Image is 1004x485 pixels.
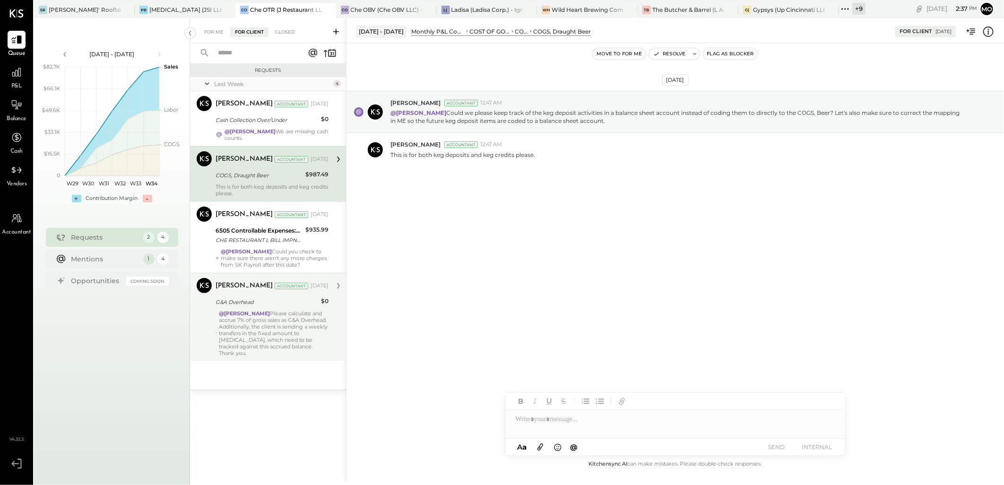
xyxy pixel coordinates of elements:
[145,180,157,187] text: W34
[216,281,273,291] div: [PERSON_NAME]
[915,4,924,14] div: copy link
[11,82,22,91] span: P&L
[139,6,148,14] div: PB
[594,395,606,407] button: Ordered List
[199,27,228,37] div: For Me
[753,6,825,14] div: Gypsys (Up Cincinnati LLC) - Ignite
[71,276,121,286] div: Opportunities
[219,310,270,317] strong: @[PERSON_NAME]
[10,147,23,156] span: Cash
[543,395,555,407] button: Underline
[305,170,329,179] div: $987.49
[114,180,125,187] text: W32
[275,211,308,218] div: Accountant
[195,67,341,74] div: Requests
[567,441,580,453] button: @
[444,141,478,148] div: Accountant
[240,6,249,14] div: CO
[216,99,273,109] div: [PERSON_NAME]
[570,442,578,451] span: @
[57,172,60,179] text: 0
[216,183,329,197] div: This is for both keg deposits and keg credits please.
[157,232,169,243] div: 4
[230,27,268,37] div: For Client
[2,228,31,237] span: Accountant
[219,310,329,356] div: Please calculate and accrue 7% of gross sales as G&A Overhead. Additionally, the client is sendin...
[616,395,628,407] button: Add URL
[42,107,60,113] text: $49.6K
[444,100,478,106] div: Accountant
[311,282,329,290] div: [DATE]
[7,180,27,189] span: Vendors
[321,296,329,306] div: $0
[0,96,33,123] a: Balance
[979,1,995,17] button: Mo
[522,442,527,451] span: a
[0,63,33,91] a: P&L
[533,27,591,35] div: COGS, Draught Beer
[126,277,169,286] div: Coming Soon
[216,297,318,307] div: G&A Overhead
[72,195,81,202] div: +
[593,48,646,60] button: Move to for me
[143,195,152,202] div: -
[529,395,541,407] button: Italic
[390,109,446,116] strong: @[PERSON_NAME]
[900,28,932,35] div: For Client
[542,6,550,14] div: WH
[926,4,977,13] div: [DATE]
[935,28,952,35] div: [DATE]
[305,225,329,234] div: $935.99
[49,6,121,14] div: [PERSON_NAME]' Rooftop - Ignite
[157,253,169,265] div: 4
[44,150,60,157] text: $16.5K
[71,254,138,264] div: Mentions
[480,141,502,148] span: 12:47 AM
[441,6,450,14] div: L(
[275,283,308,289] div: Accountant
[164,141,180,148] text: COGS
[480,99,502,107] span: 12:47 AM
[143,232,155,243] div: 2
[67,180,78,187] text: W29
[390,140,441,148] span: [PERSON_NAME]
[164,63,178,70] text: Sales
[216,226,303,235] div: 6505 Controllable Expenses:General & Administrative Expenses:Accounting & Bookkeeping
[216,235,303,245] div: CHE RESTAURANT L BILL IMPND 147-4441259 CHE RESTAURANT LLC 071725 [URL][DOMAIN_NAME]
[852,3,866,15] div: + 9
[311,100,329,108] div: [DATE]
[214,80,331,88] div: Last Week
[311,211,329,218] div: [DATE]
[71,233,138,242] div: Requests
[99,180,109,187] text: W31
[557,395,570,407] button: Strikethrough
[390,151,535,159] p: This is for both keg deposits and keg credits please.
[356,26,407,37] div: [DATE] - [DATE]
[515,395,527,407] button: Bold
[216,171,303,180] div: COGS, Draught Beer
[411,27,465,35] div: Monthly P&L Comparison
[390,99,441,107] span: [PERSON_NAME]
[275,101,308,107] div: Accountant
[662,74,689,86] div: [DATE]
[552,6,623,14] div: Wild Heart Brewing Company
[451,6,523,14] div: Ladisa (Ladisa Corp.) - Ignite
[43,85,60,92] text: $66.1K
[143,253,155,265] div: 1
[8,50,26,58] span: Queue
[44,129,60,135] text: $33.1K
[642,6,651,14] div: TB
[225,128,276,135] strong: @[PERSON_NAME]
[216,115,318,125] div: Cash Collection Over/Under
[39,6,47,14] div: SR
[798,441,836,453] button: INTERNAL
[250,6,322,14] div: Che OTR (J Restaurant LLC) - Ignite
[0,31,33,58] a: Queue
[649,48,689,60] button: Resolve
[72,50,152,58] div: [DATE] - [DATE]
[221,248,329,268] div: Could you check to make sure there aren't any more charges from SK Payroll after this date?
[0,129,33,156] a: Cash
[216,155,273,164] div: [PERSON_NAME]
[321,114,329,124] div: $0
[652,6,724,14] div: The Butcher & Barrel (L Argento LLC) - [GEOGRAPHIC_DATA]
